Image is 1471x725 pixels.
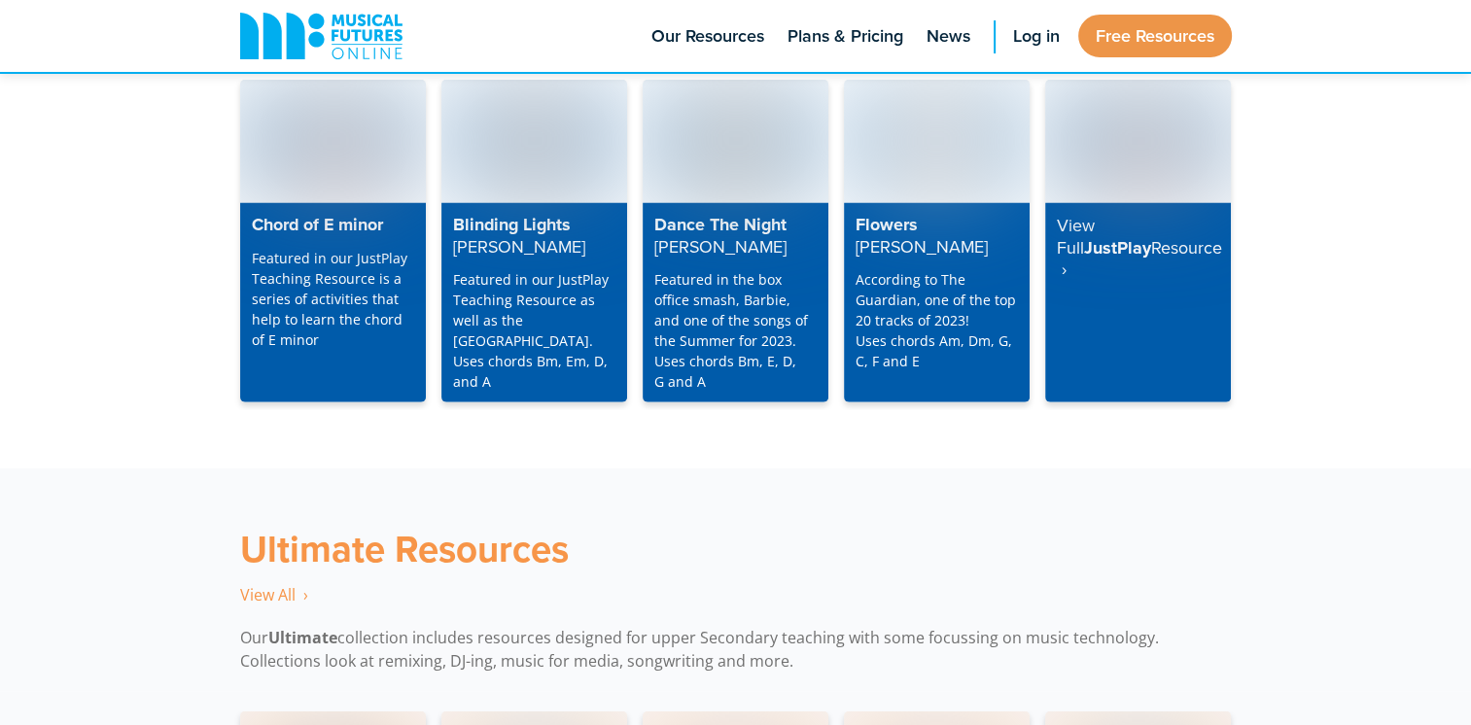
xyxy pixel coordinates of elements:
[856,234,988,259] strong: [PERSON_NAME]
[856,269,1018,371] p: According to The Guardian, one of the top 20 tracks of 2023! Uses chords Am, Dm, G, C, F and E
[788,23,903,50] span: Plans & Pricing
[1013,23,1060,50] span: Log in
[240,584,308,606] a: View All ‎ ›
[651,23,764,50] span: Our Resources
[927,23,970,50] span: News
[240,584,308,605] span: View All ‎ ›
[1045,80,1231,402] a: View FullJustPlayResource ‎ ›
[1057,215,1219,281] h4: JustPlay
[453,269,615,392] p: Featured in our JustPlay Teaching Resource as well as the [GEOGRAPHIC_DATA]. Uses chords Bm, Em, ...
[844,80,1030,402] a: Flowers[PERSON_NAME] According to The Guardian, one of the top 20 tracks of 2023!Uses chords Am, ...
[240,522,569,575] strong: Ultimate Resources
[654,215,817,258] h4: Dance The Night
[252,248,414,350] p: Featured in our JustPlay Teaching Resource is a series of activities that help to learn the chord...
[856,215,1018,258] h4: Flowers
[643,80,828,402] a: Dance The Night[PERSON_NAME] Featured in the box office smash, Barbie, and one of the songs of th...
[240,626,1232,673] p: Our collection includes resources designed for upper Secondary teaching with some focussing on mu...
[1078,15,1232,57] a: Free Resources
[441,80,627,402] a: Blinding Lights[PERSON_NAME] Featured in our JustPlay Teaching Resource as well as the [GEOGRAPHI...
[1057,235,1222,282] strong: Resource ‎ ›
[268,627,337,648] strong: Ultimate
[252,215,414,236] h4: Chord of E minor
[654,269,817,392] p: Featured in the box office smash, Barbie, and one of the songs of the Summer for 2023. Uses chord...
[654,234,787,259] strong: [PERSON_NAME]
[1057,213,1095,259] strong: View Full
[240,80,426,402] a: Chord of E minor Featured in our JustPlay Teaching Resource is a series of activities that help t...
[453,234,585,259] strong: [PERSON_NAME]
[453,215,615,258] h4: Blinding Lights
